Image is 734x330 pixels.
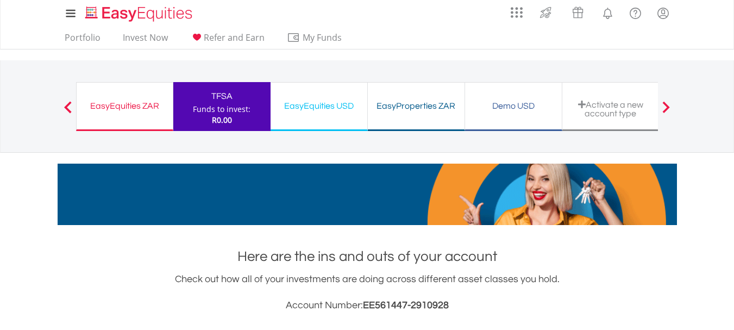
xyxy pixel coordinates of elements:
a: Refer and Earn [186,32,269,49]
a: Home page [81,1,197,23]
span: EE561447-2910928 [363,300,449,310]
div: EasyProperties ZAR [374,98,458,114]
a: Invest Now [118,32,172,49]
div: Demo USD [472,98,555,114]
span: R0.00 [212,115,232,125]
div: EasyEquities ZAR [83,98,166,114]
span: My Funds [287,30,358,45]
span: Refer and Earn [204,32,265,43]
a: Portfolio [60,32,105,49]
a: My Profile [649,1,677,25]
img: grid-menu-icon.svg [511,7,523,18]
h1: Here are the ins and outs of your account [58,247,677,266]
a: AppsGrid [504,1,530,18]
img: thrive-v2.svg [537,4,555,21]
img: EasyEquities_Logo.png [83,5,197,23]
div: Activate a new account type [569,100,653,118]
div: Funds to invest: [193,104,250,115]
div: EasyEquities USD [277,98,361,114]
a: Notifications [594,1,622,23]
h3: Account Number: [58,298,677,313]
a: FAQ's and Support [622,1,649,23]
div: TFSA [180,89,264,104]
a: Vouchers [562,1,594,21]
img: vouchers-v2.svg [569,4,587,21]
img: EasyMortage Promotion Banner [58,164,677,225]
div: Check out how all of your investments are doing across different asset classes you hold. [58,272,677,313]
